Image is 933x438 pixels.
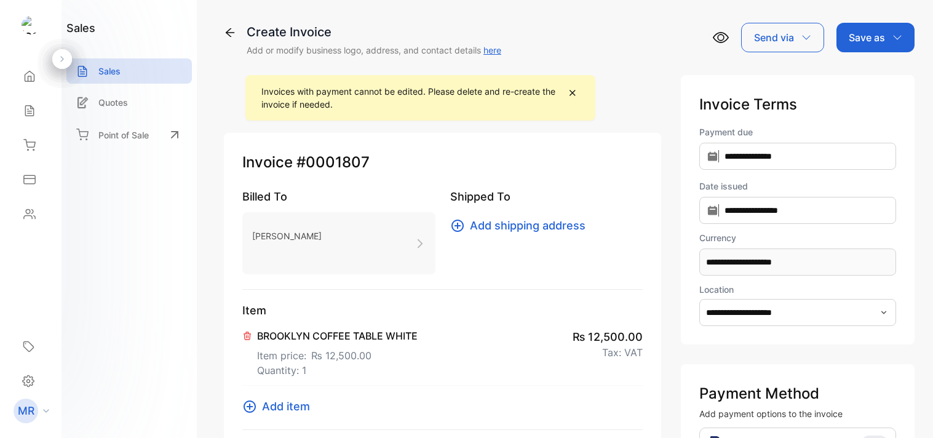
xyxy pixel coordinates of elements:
p: Invoices with payment cannot be edited. Please delete and re-create the invoice if needed. [261,85,566,111]
p: Billed To [242,188,435,205]
p: Item [242,302,643,319]
p: Send via [754,30,794,45]
p: Point of Sale [98,129,149,141]
p: Add or modify business logo, address, and contact details [247,44,501,57]
h1: sales [66,20,95,36]
span: ₨ 12,500.00 [573,328,643,345]
p: BROOKLYN COFFEE TABLE WHITE [257,328,418,343]
p: MR [18,403,34,419]
label: Date issued [699,180,896,193]
p: Item price: [257,343,418,363]
p: [PERSON_NAME] [252,227,322,245]
button: Save as [836,23,915,52]
button: Add shipping address [450,217,593,234]
label: Location [699,284,734,295]
div: Create Invoice [247,23,501,41]
p: Tax: VAT [602,345,643,360]
p: Add payment options to the invoice [699,407,896,420]
a: Sales [66,58,192,84]
span: Add item [262,398,310,415]
a: Point of Sale [66,121,192,148]
p: Quantity: 1 [257,363,418,378]
a: here [483,45,501,55]
label: Payment due [699,125,896,138]
p: Quotes [98,96,128,109]
span: Add shipping address [470,217,586,234]
img: logo [22,16,40,34]
button: Add item [242,398,317,415]
a: Quotes [66,90,192,115]
p: Invoice [242,151,643,173]
p: Shipped To [450,188,643,205]
label: Currency [699,231,896,244]
p: Invoice Terms [699,94,896,116]
p: Sales [98,65,121,78]
span: #0001807 [296,151,370,173]
span: ₨ 12,500.00 [311,348,371,363]
p: Payment Method [699,383,896,405]
button: Send via [741,23,824,52]
p: Save as [849,30,885,45]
